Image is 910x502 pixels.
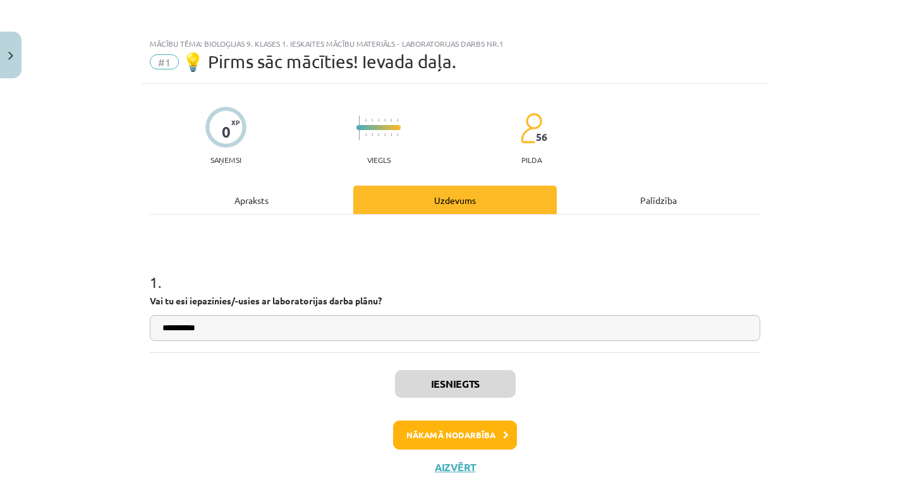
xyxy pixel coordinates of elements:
[378,119,379,122] img: icon-short-line-57e1e144782c952c97e751825c79c345078a6d821885a25fce030b3d8c18986b.svg
[150,295,382,306] strong: Vai tu esi iepazinies/-usies ar laboratorijas darba plānu?
[8,52,13,60] img: icon-close-lesson-0947bae3869378f0d4975bcd49f059093ad1ed9edebbc8119c70593378902aed.svg
[397,133,398,136] img: icon-short-line-57e1e144782c952c97e751825c79c345078a6d821885a25fce030b3d8c18986b.svg
[391,133,392,136] img: icon-short-line-57e1e144782c952c97e751825c79c345078a6d821885a25fce030b3d8c18986b.svg
[372,133,373,136] img: icon-short-line-57e1e144782c952c97e751825c79c345078a6d821885a25fce030b3d8c18986b.svg
[384,133,385,136] img: icon-short-line-57e1e144782c952c97e751825c79c345078a6d821885a25fce030b3d8c18986b.svg
[384,119,385,122] img: icon-short-line-57e1e144782c952c97e751825c79c345078a6d821885a25fce030b3d8c18986b.svg
[557,186,760,214] div: Palīdzība
[150,54,179,69] span: #1
[205,155,246,164] p: Saņemsi
[536,131,547,143] span: 56
[393,421,517,450] button: Nākamā nodarbība
[359,116,360,140] img: icon-long-line-d9ea69661e0d244f92f715978eff75569469978d946b2353a9bb055b3ed8787d.svg
[150,186,353,214] div: Apraksts
[521,155,542,164] p: pilda
[397,119,398,122] img: icon-short-line-57e1e144782c952c97e751825c79c345078a6d821885a25fce030b3d8c18986b.svg
[150,251,760,290] h1: 1 .
[365,133,367,136] img: icon-short-line-57e1e144782c952c97e751825c79c345078a6d821885a25fce030b3d8c18986b.svg
[378,133,379,136] img: icon-short-line-57e1e144782c952c97e751825c79c345078a6d821885a25fce030b3d8c18986b.svg
[372,119,373,122] img: icon-short-line-57e1e144782c952c97e751825c79c345078a6d821885a25fce030b3d8c18986b.svg
[431,461,479,474] button: Aizvērt
[395,370,516,398] button: Iesniegts
[231,119,240,126] span: XP
[365,119,367,122] img: icon-short-line-57e1e144782c952c97e751825c79c345078a6d821885a25fce030b3d8c18986b.svg
[391,119,392,122] img: icon-short-line-57e1e144782c952c97e751825c79c345078a6d821885a25fce030b3d8c18986b.svg
[520,112,542,144] img: students-c634bb4e5e11cddfef0936a35e636f08e4e9abd3cc4e673bd6f9a4125e45ecb1.svg
[353,186,557,214] div: Uzdevums
[182,51,456,72] span: 💡 Pirms sāc mācīties! Ievada daļa.
[150,39,760,48] div: Mācību tēma: Bioloģijas 9. klases 1. ieskaites mācību materiāls - laboratorijas darbs nr.1
[222,123,231,141] div: 0
[367,155,391,164] p: Viegls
